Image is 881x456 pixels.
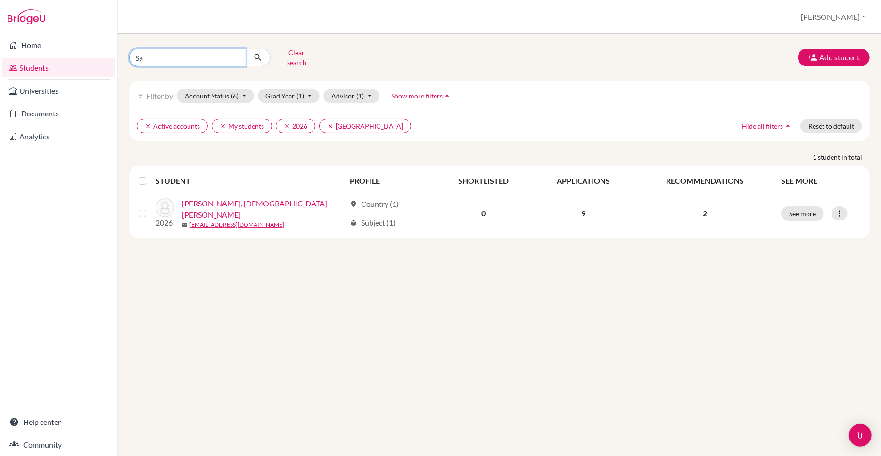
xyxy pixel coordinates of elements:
span: (6) [231,92,239,100]
p: 2 [641,208,770,219]
i: clear [220,123,226,130]
td: 0 [435,192,532,235]
p: 2026 [156,217,174,228]
a: Universities [2,81,115,100]
span: location_on [350,200,357,208]
button: clear[GEOGRAPHIC_DATA] [319,119,411,133]
a: [EMAIL_ADDRESS][DOMAIN_NAME] [189,220,284,229]
div: Open Intercom Messenger [849,424,872,447]
button: Grad Year(1) [258,89,320,103]
a: Analytics [2,127,115,146]
th: SEE MORE [775,170,866,192]
button: Show more filtersarrow_drop_up [383,89,460,103]
img: Bridge-U [8,9,45,24]
button: See more [781,206,824,221]
strong: 1 [813,152,818,162]
th: PROFILE [344,170,435,192]
span: (1) [356,92,364,100]
a: Community [2,435,115,454]
img: UPPALAPATI, Samhita Savitri [156,198,174,217]
button: Clear search [271,45,323,70]
span: student in total [818,152,870,162]
th: STUDENT [156,170,344,192]
span: (1) [297,92,305,100]
span: Filter by [146,91,173,100]
button: Advisor(1) [323,89,379,103]
span: Show more filters [391,92,443,100]
button: Reset to default [800,119,862,133]
th: RECOMMENDATIONS [635,170,775,192]
i: arrow_drop_up [443,91,452,100]
button: Add student [798,49,870,66]
a: Students [2,58,115,77]
i: arrow_drop_up [783,121,792,130]
a: Help center [2,413,115,432]
a: Documents [2,104,115,123]
i: clear [284,123,290,130]
th: SHORTLISTED [435,170,532,192]
div: Country (1) [350,198,399,210]
span: Hide all filters [742,122,783,130]
button: clearMy students [212,119,272,133]
button: Hide all filtersarrow_drop_up [734,119,800,133]
i: clear [327,123,334,130]
a: [PERSON_NAME], [DEMOGRAPHIC_DATA][PERSON_NAME] [182,198,346,220]
button: [PERSON_NAME] [797,8,870,26]
th: APPLICATIONS [532,170,635,192]
div: Subject (1) [350,217,395,228]
button: Account Status(6) [177,89,254,103]
button: clearActive accounts [137,119,208,133]
td: 9 [532,192,635,235]
a: Home [2,36,115,55]
span: mail [182,222,188,228]
button: clear2026 [276,119,315,133]
i: clear [145,123,151,130]
span: local_library [350,219,357,227]
input: Find student by name... [129,49,246,66]
i: filter_list [137,92,144,99]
